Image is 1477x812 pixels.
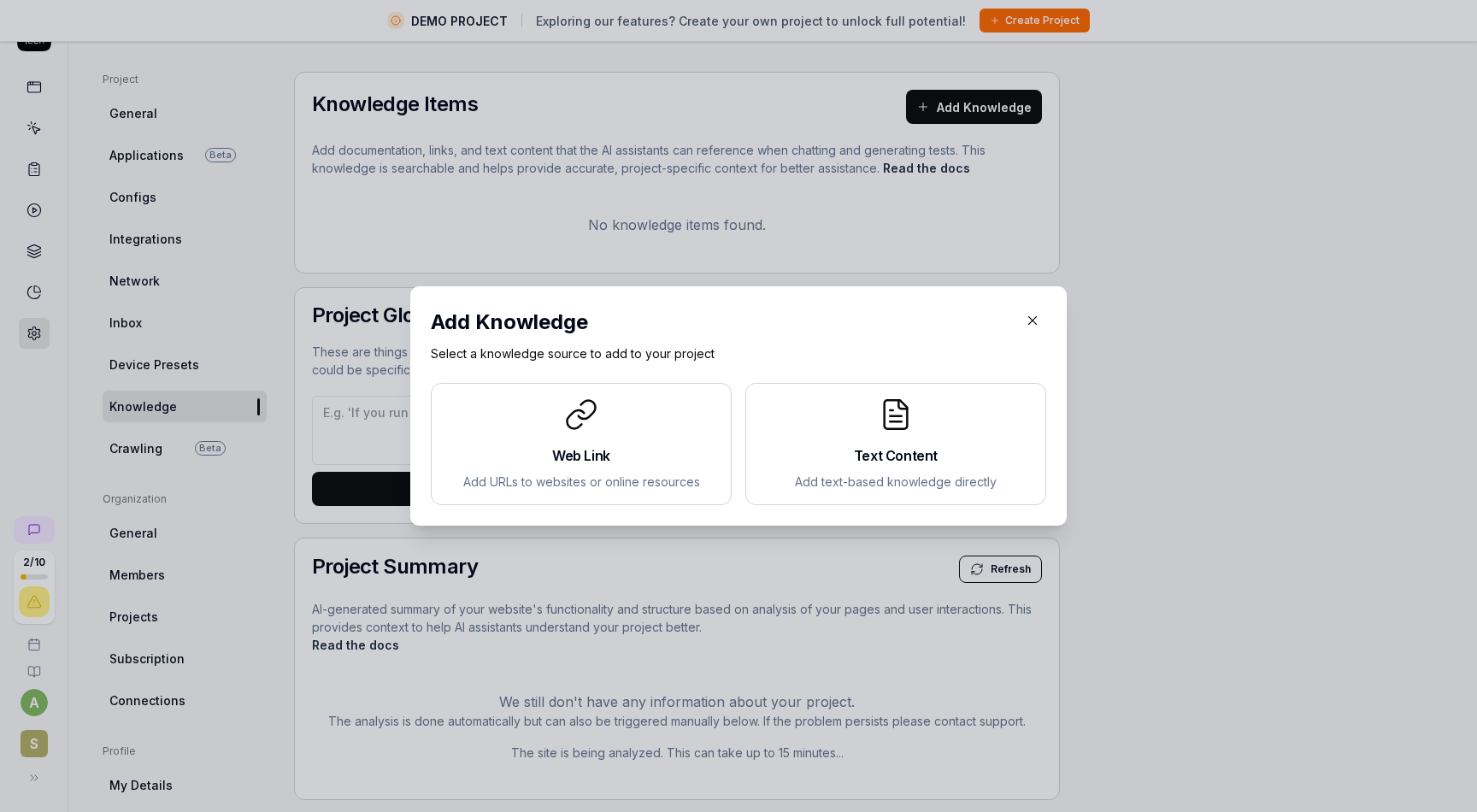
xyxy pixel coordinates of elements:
[760,473,1032,491] p: Add text-based knowledge directly
[760,445,1032,466] h2: Text Content
[431,344,1046,362] p: Select a knowledge source to add to your project
[745,383,1046,505] button: Text ContentAdd text-based knowledge directly
[431,307,1012,338] div: Add Knowledge
[445,445,717,466] h2: Web Link
[445,473,717,491] p: Add URLs to websites or online resources
[431,383,732,505] button: Web LinkAdd URLs to websites or online resources
[1019,307,1046,334] button: Close Modal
